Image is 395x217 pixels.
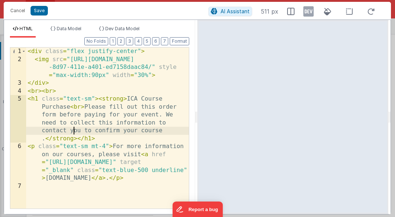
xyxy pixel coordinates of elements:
div: 5 [10,95,26,143]
div: 4 [10,87,26,95]
span: Dev Data Model [105,26,140,31]
button: Format [170,37,189,45]
div: 3 [10,79,26,87]
button: 3 [126,37,133,45]
div: 6 [10,143,26,182]
button: 6 [152,37,159,45]
button: 7 [161,37,168,45]
button: 5 [144,37,151,45]
button: Save [31,6,48,15]
span: Data Model [57,26,81,31]
button: 1 [110,37,116,45]
span: HTML [20,26,33,31]
span: 511 px [261,7,278,16]
button: 4 [135,37,142,45]
span: AI Assistant [221,8,250,14]
div: 1 [10,48,26,56]
iframe: Marker.io feedback button [172,202,223,217]
button: AI Assistant [208,7,252,16]
div: 7 [10,182,26,190]
button: Cancel [7,6,29,16]
button: 2 [117,37,124,45]
div: 2 [10,56,26,80]
button: No Folds [84,37,108,45]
